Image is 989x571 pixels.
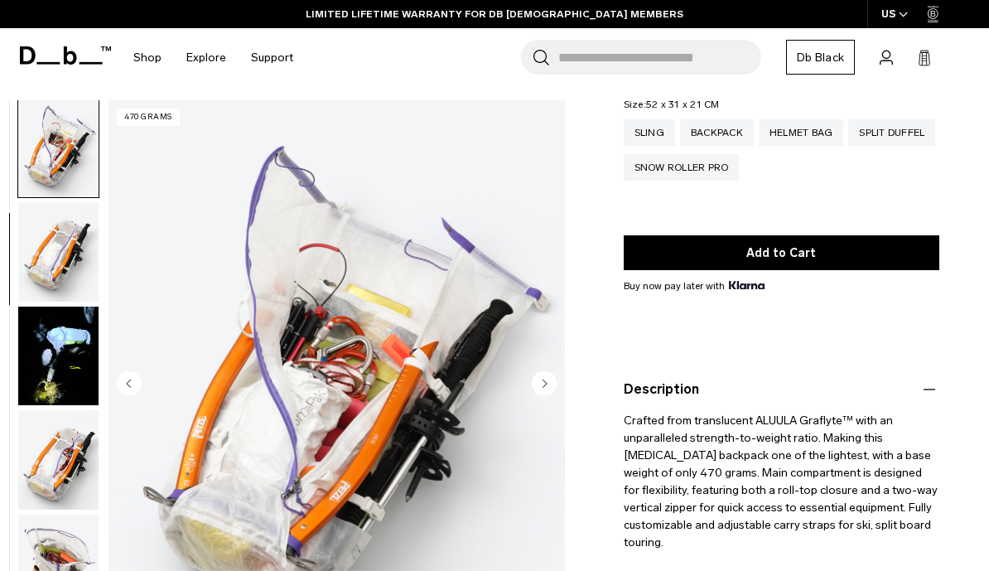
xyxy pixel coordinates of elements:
[18,202,99,302] img: Weigh_Lighter_Backpack_25L_5.png
[624,380,939,399] button: Description
[117,109,180,126] p: 470 grams
[18,98,99,197] img: Weigh_Lighter_Backpack_25L_4.png
[786,40,855,75] a: Db Black
[117,371,142,399] button: Previous slide
[729,281,765,289] img: {"height" => 20, "alt" => "Klarna"}
[18,410,99,510] img: Weigh_Lighter_Backpack_25L_6.png
[624,278,765,293] span: Buy now pay later with
[624,235,939,270] button: Add to Cart
[17,306,99,407] button: Weigh Lighter Backpack 25L Aurora
[532,371,557,399] button: Next slide
[624,154,740,181] a: Snow Roller Pro
[306,7,683,22] a: LIMITED LIFETIME WARRANTY FOR DB [DEMOGRAPHIC_DATA] MEMBERS
[18,307,99,406] img: Weigh Lighter Backpack 25L Aurora
[646,99,720,110] span: 52 x 31 x 21 CM
[251,28,293,87] a: Support
[186,28,226,87] a: Explore
[624,99,720,109] legend: Size:
[17,409,99,511] button: Weigh_Lighter_Backpack_25L_6.png
[17,201,99,302] button: Weigh_Lighter_Backpack_25L_5.png
[848,119,935,146] a: Split Duffel
[624,119,675,146] a: Sling
[121,28,306,87] nav: Main Navigation
[17,97,99,198] button: Weigh_Lighter_Backpack_25L_4.png
[680,119,754,146] a: Backpack
[133,28,162,87] a: Shop
[759,119,844,146] a: Helmet Bag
